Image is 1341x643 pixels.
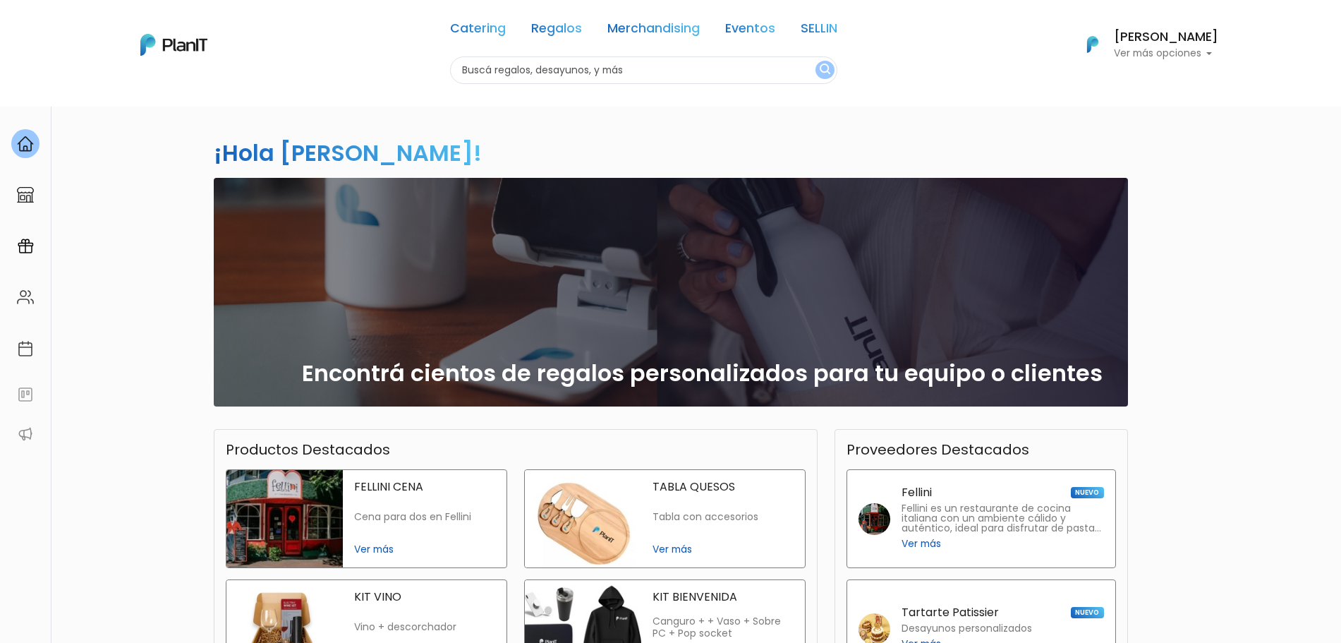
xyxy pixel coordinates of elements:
p: Vino + descorchador [354,621,495,633]
img: tabla quesos [525,470,641,567]
img: people-662611757002400ad9ed0e3c099ab2801c6687ba6c219adb57efc949bc21e19d.svg [17,289,34,306]
img: marketplace-4ceaa7011d94191e9ded77b95e3339b90024bf715f7c57f8cf31f2d8c509eaba.svg [17,186,34,203]
h2: ¡Hola [PERSON_NAME]! [214,137,482,169]
a: Regalos [531,23,582,40]
p: Cena para dos en Fellini [354,511,495,523]
img: home-e721727adea9d79c4d83392d1f703f7f8bce08238fde08b1acbfd93340b81755.svg [17,136,34,152]
a: fellini cena FELLINI CENA Cena para dos en Fellini Ver más [226,469,507,568]
button: PlanIt Logo [PERSON_NAME] Ver más opciones [1069,26,1218,63]
img: search_button-432b6d5273f82d61273b3651a40e1bd1b912527efae98b1b7a1b2c0702e16a8d.svg [820,64,830,77]
img: PlanIt Logo [140,34,207,56]
a: SELLIN [801,23,837,40]
h3: Productos Destacados [226,441,390,458]
p: Canguro + + Vaso + Sobre PC + Pop socket [653,615,794,640]
img: feedback-78b5a0c8f98aac82b08bfc38622c3050aee476f2c9584af64705fc4e61158814.svg [17,386,34,403]
h3: Proveedores Destacados [847,441,1029,458]
span: NUEVO [1071,487,1103,498]
span: Ver más [653,542,794,557]
p: KIT VINO [354,591,495,603]
p: Fellini [902,487,932,498]
img: PlanIt Logo [1077,29,1108,60]
p: Ver más opciones [1114,49,1218,59]
img: partners-52edf745621dab592f3b2c58e3bca9d71375a7ef29c3b500c9f145b62cc070d4.svg [17,426,34,443]
span: Ver más [902,536,941,551]
a: Fellini NUEVO Fellini es un restaurante de cocina italiana con un ambiente cálido y auténtico, id... [847,469,1116,568]
img: campaigns-02234683943229c281be62815700db0a1741e53638e28bf9629b52c665b00959.svg [17,238,34,255]
img: fellini [858,503,890,535]
p: Desayunos personalizados [902,624,1032,634]
h2: Encontrá cientos de regalos personalizados para tu equipo o clientes [302,360,1103,387]
a: Catering [450,23,506,40]
p: FELLINI CENA [354,481,495,493]
h6: [PERSON_NAME] [1114,31,1218,44]
a: Eventos [725,23,775,40]
p: Tartarte Patissier [902,607,999,618]
span: Ver más [354,542,495,557]
img: fellini cena [226,470,343,567]
p: Tabla con accesorios [653,511,794,523]
p: TABLA QUESOS [653,481,794,493]
img: calendar-87d922413cdce8b2cf7b7f5f62616a5cf9e4887200fb71536465627b3292af00.svg [17,340,34,357]
a: tabla quesos TABLA QUESOS Tabla con accesorios Ver más [524,469,806,568]
a: Merchandising [607,23,700,40]
p: KIT BIENVENIDA [653,591,794,603]
span: NUEVO [1071,607,1103,618]
p: Fellini es un restaurante de cocina italiana con un ambiente cálido y auténtico, ideal para disfr... [902,504,1104,534]
input: Buscá regalos, desayunos, y más [450,56,837,84]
